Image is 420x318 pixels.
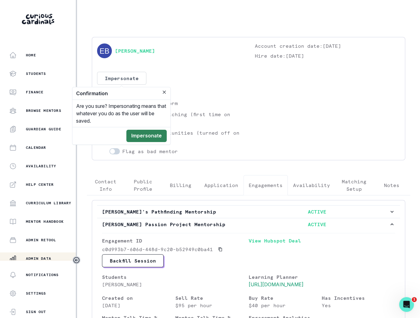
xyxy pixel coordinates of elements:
[129,178,156,193] p: Public Profile
[26,219,64,224] p: Mentor Handbook
[102,208,246,215] p: [PERSON_NAME]'s Pathfinding Mentorship
[384,181,399,189] p: Notes
[122,111,243,125] p: Eligible for matching (first time on [DATE])
[26,127,61,132] p: Guardian Guide
[399,297,414,312] iframe: Intercom live chat
[97,218,400,230] button: [PERSON_NAME] Passion Project MentorshipACTIVE
[175,302,249,309] p: $95 per hour
[102,221,246,228] p: [PERSON_NAME] Passion Project Mentorship
[322,302,395,309] p: Yes
[122,129,243,144] p: Accepting Opportunities (turned off on [DATE])
[204,181,238,189] p: Application
[322,294,395,302] p: Has Incentives
[126,130,167,142] button: Impersonate
[26,71,46,76] p: Students
[293,181,330,189] p: Availability
[26,164,56,169] p: Availability
[249,237,395,254] a: View Hubspot Deal
[97,72,146,85] button: Impersonate
[26,108,61,113] p: Browse Mentors
[246,208,389,215] p: ACTIVE
[412,297,417,302] span: 1
[26,238,56,243] p: Admin Retool
[102,273,249,281] p: Students
[26,182,54,187] p: Help Center
[102,302,175,309] p: [DATE]
[170,181,191,189] p: Billing
[26,145,46,150] p: Calendar
[102,281,249,288] p: [PERSON_NAME]
[22,14,54,24] img: Curious Cardinals Logo
[97,206,400,218] button: [PERSON_NAME]'s Pathfinding MentorshipACTIVE
[102,254,164,267] button: Backfill Session
[340,178,367,193] p: Matching Setup
[26,90,43,95] p: Finance
[26,256,51,261] p: Admin Data
[161,88,168,96] button: Close
[249,273,395,281] p: Learning Planner
[175,294,249,302] p: Sell Rate
[26,201,71,206] p: Curriculum Library
[92,178,119,193] p: Contact Info
[72,100,170,127] div: Are you sure? Impersonating means that whatever you do as the user will be saved.
[115,47,155,55] a: [PERSON_NAME]
[26,309,46,314] p: Sign Out
[97,43,112,58] img: svg
[102,237,249,244] p: Engagement ID
[26,53,36,58] p: Home
[249,294,322,302] p: Buy Rate
[255,52,400,59] p: Hire date: [DATE]
[215,244,225,254] button: Copied to clipboard
[249,281,304,287] a: [URL][DOMAIN_NAME]
[102,246,213,253] p: c0d993b7-606d-448d-9c20-b52949c0ba41
[249,302,322,309] p: $40 per hour
[249,181,283,189] p: Engagements
[102,294,175,302] p: Created on
[255,42,400,50] p: Account creation date: [DATE]
[26,291,46,296] p: Settings
[246,221,389,228] p: ACTIVE
[72,87,170,100] header: Confirmation
[26,272,59,277] p: Notifications
[122,148,178,155] p: Flag as bad mentor
[72,256,80,264] button: Toggle sidebar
